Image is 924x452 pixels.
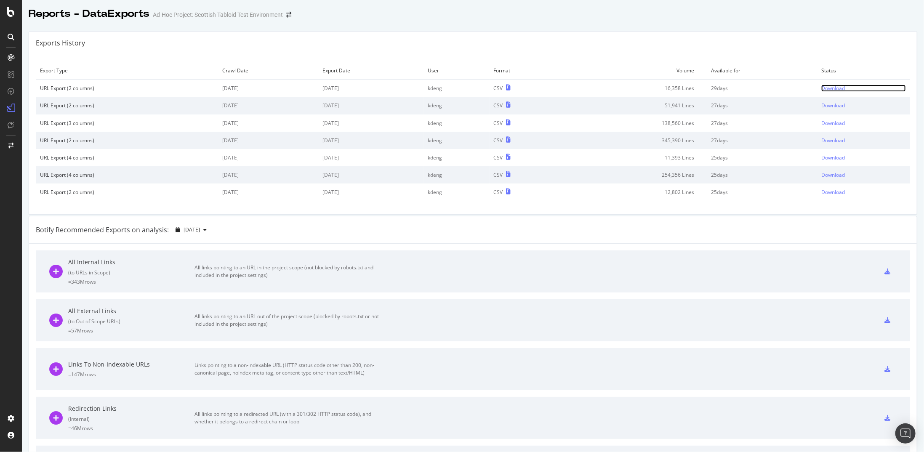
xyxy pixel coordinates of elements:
div: All links pointing to a redirected URL (with a 301/302 HTTP status code), and whether it belongs ... [194,410,384,425]
span: 2025 Aug. 13th [184,226,200,233]
div: All Internal Links [68,258,194,266]
td: kdeng [423,97,490,114]
td: 16,358 Lines [564,80,707,97]
div: All links pointing to an URL out of the project scope (blocked by robots.txt or not included in t... [194,313,384,328]
td: kdeng [423,114,490,132]
div: URL Export (2 columns) [40,189,214,196]
div: URL Export (3 columns) [40,120,214,127]
div: csv-export [884,366,890,372]
td: 27 days [707,132,817,149]
div: URL Export (2 columns) [40,137,214,144]
div: Botify Recommended Exports on analysis: [36,225,169,235]
td: 138,560 Lines [564,114,707,132]
td: 25 days [707,166,817,183]
td: Crawl Date [218,62,318,80]
td: User [423,62,490,80]
td: 11,393 Lines [564,149,707,166]
div: Download [821,154,845,161]
td: Status [817,62,910,80]
div: = 57M rows [68,327,194,334]
td: [DATE] [218,97,318,114]
td: [DATE] [318,132,423,149]
div: csv-export [884,415,890,421]
td: [DATE] [218,183,318,201]
a: Download [821,154,906,161]
td: 25 days [707,149,817,166]
div: Download [821,102,845,109]
td: Export Date [318,62,423,80]
td: Format [490,62,564,80]
div: Exports History [36,38,85,48]
div: Download [821,171,845,178]
a: Download [821,102,906,109]
div: ( Internal ) [68,415,194,423]
td: [DATE] [318,114,423,132]
button: [DATE] [172,223,210,237]
div: = 147M rows [68,371,194,378]
a: Download [821,85,906,92]
td: 345,390 Lines [564,132,707,149]
div: ( to URLs in Scope ) [68,269,194,276]
td: [DATE] [318,183,423,201]
td: Available for [707,62,817,80]
div: CSV [494,171,503,178]
div: URL Export (2 columns) [40,102,214,109]
div: Download [821,137,845,144]
td: kdeng [423,80,490,97]
div: URL Export (2 columns) [40,85,214,92]
td: [DATE] [318,80,423,97]
div: URL Export (4 columns) [40,171,214,178]
div: csv-export [884,269,890,274]
div: Ad-Hoc Project: Scottish Tabloid Test Environment [153,11,283,19]
td: 29 days [707,80,817,97]
td: 254,356 Lines [564,166,707,183]
td: [DATE] [318,149,423,166]
div: All links pointing to an URL in the project scope (not blocked by robots.txt and included in the ... [194,264,384,279]
a: Download [821,171,906,178]
a: Download [821,120,906,127]
div: Links pointing to a non-indexable URL (HTTP status code other than 200, non-canonical page, noind... [194,362,384,377]
div: Links To Non-Indexable URLs [68,360,194,369]
td: Export Type [36,62,218,80]
div: ( to Out of Scope URLs ) [68,318,194,325]
td: [DATE] [318,97,423,114]
div: csv-export [884,317,890,323]
td: 25 days [707,183,817,201]
div: Download [821,189,845,196]
div: CSV [494,137,503,144]
td: 27 days [707,114,817,132]
div: CSV [494,154,503,161]
div: = 343M rows [68,278,194,285]
td: Volume [564,62,707,80]
div: URL Export (4 columns) [40,154,214,161]
td: 51,941 Lines [564,97,707,114]
td: kdeng [423,166,490,183]
td: [DATE] [218,80,318,97]
div: Open Intercom Messenger [895,423,916,444]
a: Download [821,137,906,144]
td: kdeng [423,183,490,201]
div: All External Links [68,307,194,315]
td: [DATE] [318,166,423,183]
div: = 46M rows [68,425,194,432]
div: arrow-right-arrow-left [286,12,291,18]
td: 27 days [707,97,817,114]
td: [DATE] [218,166,318,183]
td: 12,802 Lines [564,183,707,201]
div: CSV [494,102,503,109]
div: CSV [494,189,503,196]
div: CSV [494,85,503,92]
div: Download [821,120,845,127]
div: Download [821,85,845,92]
td: kdeng [423,149,490,166]
div: Redirection Links [68,404,194,413]
td: [DATE] [218,132,318,149]
div: Reports - DataExports [29,7,149,21]
td: [DATE] [218,149,318,166]
a: Download [821,189,906,196]
td: kdeng [423,132,490,149]
div: CSV [494,120,503,127]
td: [DATE] [218,114,318,132]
